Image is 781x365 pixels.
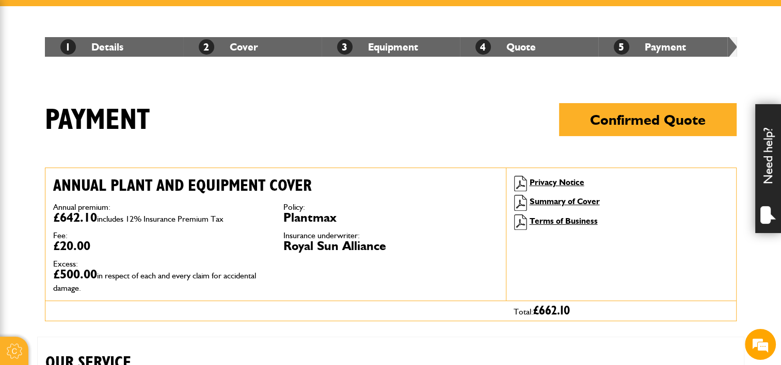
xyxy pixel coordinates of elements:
div: Minimize live chat window [169,5,194,30]
input: Enter your phone number [13,156,188,179]
a: Privacy Notice [530,177,584,187]
em: Start Chat [140,286,187,300]
div: Total: [506,301,736,321]
dd: £500.00 [53,268,268,293]
dt: Insurance underwriter: [283,231,498,240]
a: 2Cover [199,41,258,53]
dt: Policy: [283,203,498,211]
dt: Excess: [53,260,268,268]
span: in respect of each and every claim for accidental damage. [53,271,256,293]
span: 4 [475,39,491,55]
span: 1 [60,39,76,55]
input: Enter your last name [13,95,188,118]
img: d_20077148190_company_1631870298795_20077148190 [18,57,43,72]
a: 1Details [60,41,123,53]
div: Chat with us now [54,58,173,71]
span: £ [533,305,570,317]
a: 4Quote [475,41,536,53]
dd: £642.10 [53,211,268,224]
h1: Payment [45,103,737,152]
dd: Plantmax [283,211,498,224]
span: 662.10 [539,305,570,317]
span: 5 [614,39,629,55]
button: Confirmed Quote [559,103,737,136]
dd: Royal Sun Alliance [283,240,498,252]
a: 3Equipment [337,41,418,53]
li: Payment [598,37,737,57]
span: 2 [199,39,214,55]
dt: Fee: [53,231,268,240]
div: Need help? [755,104,781,233]
textarea: Type your message and hit 'Enter' [13,187,188,277]
span: includes 12% Insurance Premium Tax [97,214,224,224]
input: Enter your email address [13,126,188,148]
dd: £20.00 [53,240,268,252]
h2: Annual plant and equipment cover [53,176,498,195]
dt: Annual premium: [53,203,268,211]
span: 3 [337,39,353,55]
a: Terms of Business [530,216,598,226]
a: Summary of Cover [530,196,600,206]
